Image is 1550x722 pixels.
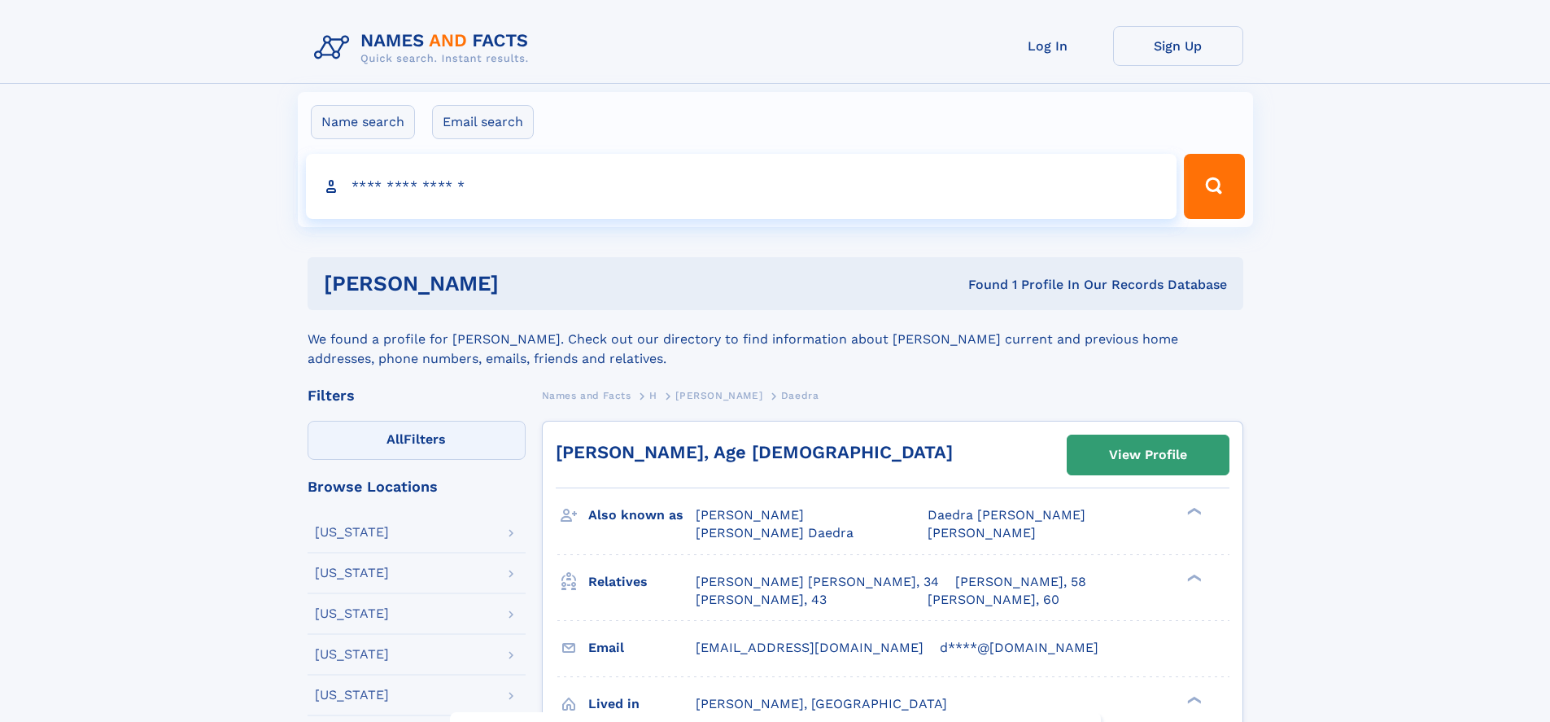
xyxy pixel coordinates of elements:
[1184,154,1244,219] button: Search Button
[1183,506,1203,517] div: ❯
[308,479,526,494] div: Browse Locations
[675,390,762,401] span: [PERSON_NAME]
[588,501,696,529] h3: Also known as
[1109,436,1187,474] div: View Profile
[588,690,696,718] h3: Lived in
[315,567,389,580] div: [US_STATE]
[542,385,631,405] a: Names and Facts
[696,573,939,591] a: [PERSON_NAME] [PERSON_NAME], 34
[1113,26,1243,66] a: Sign Up
[315,689,389,702] div: [US_STATE]
[1183,694,1203,705] div: ❯
[696,507,804,523] span: [PERSON_NAME]
[308,388,526,403] div: Filters
[1068,435,1229,475] a: View Profile
[315,607,389,620] div: [US_STATE]
[1183,572,1203,583] div: ❯
[556,442,953,462] a: [PERSON_NAME], Age [DEMOGRAPHIC_DATA]
[955,573,1086,591] a: [PERSON_NAME], 58
[324,273,734,294] h1: [PERSON_NAME]
[675,385,762,405] a: [PERSON_NAME]
[983,26,1113,66] a: Log In
[781,390,819,401] span: Daedra
[696,591,827,609] a: [PERSON_NAME], 43
[696,696,947,711] span: [PERSON_NAME], [GEOGRAPHIC_DATA]
[308,421,526,460] label: Filters
[733,276,1227,294] div: Found 1 Profile In Our Records Database
[386,431,404,447] span: All
[649,385,657,405] a: H
[311,105,415,139] label: Name search
[588,634,696,662] h3: Email
[928,591,1059,609] a: [PERSON_NAME], 60
[928,525,1036,540] span: [PERSON_NAME]
[306,154,1177,219] input: search input
[649,390,657,401] span: H
[315,648,389,661] div: [US_STATE]
[928,507,1085,523] span: Daedra [PERSON_NAME]
[315,526,389,539] div: [US_STATE]
[696,525,854,540] span: [PERSON_NAME] Daedra
[432,105,534,139] label: Email search
[308,26,542,70] img: Logo Names and Facts
[588,568,696,596] h3: Relatives
[696,640,923,655] span: [EMAIL_ADDRESS][DOMAIN_NAME]
[308,310,1243,369] div: We found a profile for [PERSON_NAME]. Check out our directory to find information about [PERSON_N...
